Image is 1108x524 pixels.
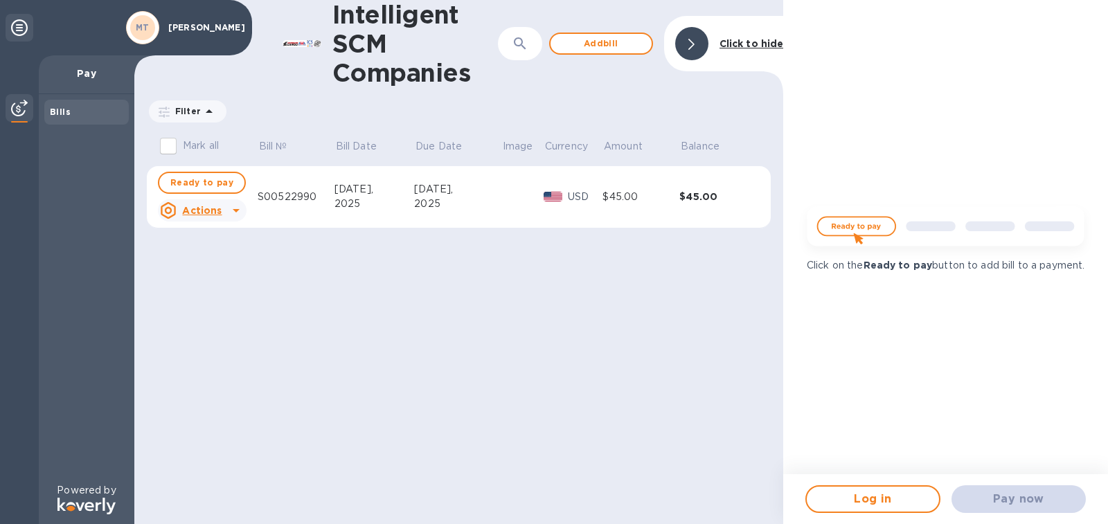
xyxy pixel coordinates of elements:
[604,139,661,154] span: Amount
[183,138,219,153] p: Mark all
[182,205,222,216] u: Actions
[259,139,287,154] p: Bill №
[168,23,238,33] p: [PERSON_NAME]
[336,139,395,154] span: Bill Date
[720,38,784,49] b: Click to hide
[415,139,462,154] p: Due Date
[805,485,940,513] button: Log in
[807,258,1084,273] p: Click on the button to add bill to a payment.
[562,35,641,52] span: Add bill
[544,192,562,201] img: USD
[414,182,501,197] div: [DATE],
[57,483,116,498] p: Powered by
[170,105,201,117] p: Filter
[158,172,246,194] button: Ready to pay
[50,66,123,80] p: Pay
[334,182,414,197] div: [DATE],
[170,174,233,191] span: Ready to pay
[545,139,588,154] p: Currency
[259,139,305,154] span: Bill №
[503,139,533,154] p: Image
[681,139,738,154] span: Balance
[568,190,603,204] p: USD
[414,197,501,211] div: 2025
[415,139,480,154] span: Due Date
[864,260,933,271] b: Ready to pay
[818,491,927,507] span: Log in
[50,107,71,117] b: Bills
[604,139,643,154] p: Amount
[336,139,377,154] p: Bill Date
[549,33,653,55] button: Addbill
[334,197,414,211] div: 2025
[602,190,679,204] div: $45.00
[681,139,720,154] p: Balance
[57,498,116,514] img: Logo
[679,190,756,204] div: $45.00
[258,190,334,204] div: S00522990
[136,22,150,33] b: MT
